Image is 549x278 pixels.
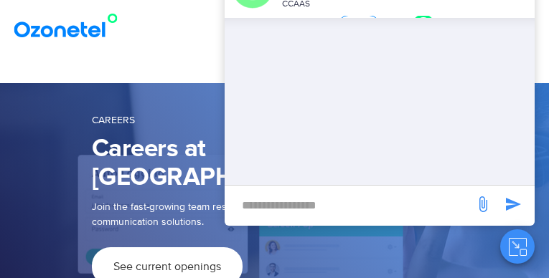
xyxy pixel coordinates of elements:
button: Close chat [500,229,535,264]
p: Join the fast-growing team responsible for building the world’s leading communication solutions. [92,199,436,229]
span: Careers [92,114,135,126]
span: send message [469,190,497,219]
span: send message [499,190,527,219]
h1: Careers at [GEOGRAPHIC_DATA] [92,135,458,192]
span: See current openings [113,261,221,272]
div: new-msg-input [232,193,467,219]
